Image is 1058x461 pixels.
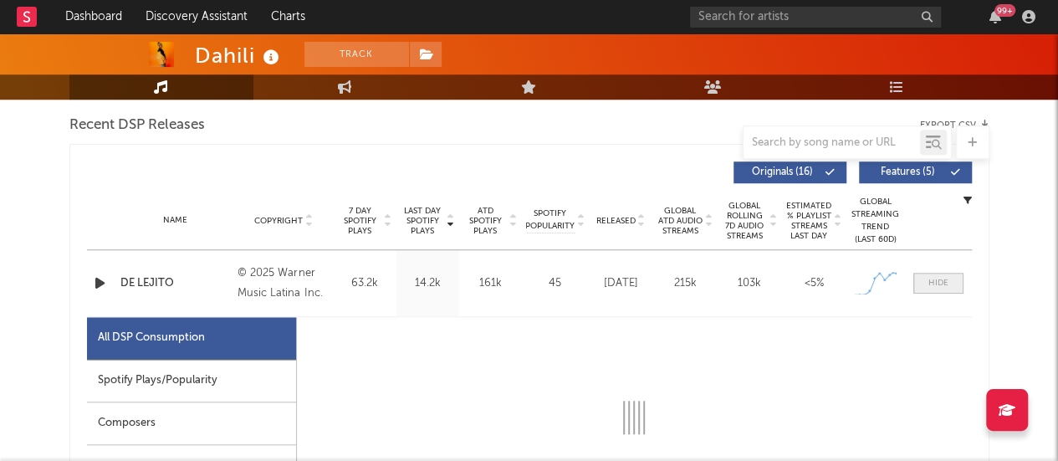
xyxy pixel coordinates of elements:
[657,275,713,292] div: 215k
[851,196,901,246] div: Global Streaming Trend (Last 60D)
[657,206,703,236] span: Global ATD Audio Streams
[722,201,768,241] span: Global Rolling 7D Audio Streams
[733,161,846,183] button: Originals(16)
[338,275,392,292] div: 63.2k
[87,317,296,360] div: All DSP Consumption
[120,275,230,292] a: DE LEJITO
[525,207,575,233] span: Spotify Popularity
[786,201,832,241] span: Estimated % Playlist Streams Last Day
[859,161,972,183] button: Features(5)
[690,7,941,28] input: Search for artists
[195,42,284,69] div: Dahili
[526,275,585,292] div: 45
[994,4,1015,17] div: 99 +
[120,214,230,227] div: Name
[98,328,205,348] div: All DSP Consumption
[920,120,989,131] button: Export CSV
[722,275,778,292] div: 103k
[870,167,947,177] span: Features ( 5 )
[401,275,455,292] div: 14.2k
[596,216,636,226] span: Released
[238,264,329,304] div: © 2025 Warner Music Latina Inc.
[304,42,409,67] button: Track
[338,206,382,236] span: 7 Day Spotify Plays
[463,206,508,236] span: ATD Spotify Plays
[87,360,296,402] div: Spotify Plays/Popularity
[786,275,842,292] div: <5%
[593,275,649,292] div: [DATE]
[254,216,303,226] span: Copyright
[744,136,920,150] input: Search by song name or URL
[463,275,518,292] div: 161k
[401,206,445,236] span: Last Day Spotify Plays
[87,402,296,445] div: Composers
[744,167,821,177] span: Originals ( 16 )
[69,115,205,136] span: Recent DSP Releases
[989,10,1001,23] button: 99+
